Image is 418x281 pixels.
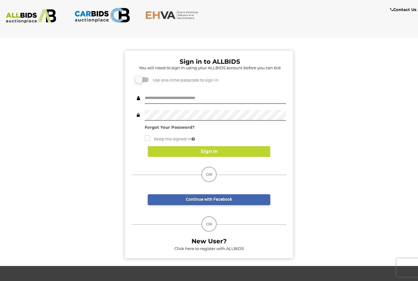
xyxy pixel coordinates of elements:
div: OR [201,167,217,182]
a: Contact Us [390,6,418,13]
img: ALLBIDS.com.au [3,9,59,23]
img: CARBIDS.com.au [74,6,130,24]
span: Use one-time passcode to sign in [150,78,218,82]
a: Continue with Facebook [148,194,270,205]
a: Forgot Your Password? [145,125,195,130]
b: New User? [192,237,227,245]
a: Click here to register with ALLBIDS [174,246,244,251]
b: Sign in to ALLBIDS [180,58,240,65]
label: Keep me signed in [145,135,195,142]
button: Sign In [148,146,270,157]
img: EHVA.com.au [145,11,201,19]
b: Contact Us [390,7,416,12]
h5: You will need to sign in using your ALLBIDS account before you can bid [133,66,286,70]
div: OR [201,216,217,232]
